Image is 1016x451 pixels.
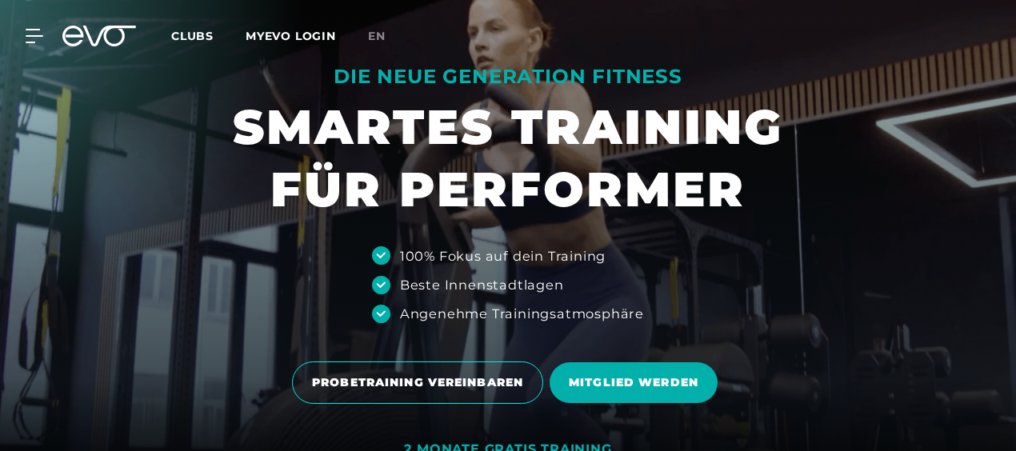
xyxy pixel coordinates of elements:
div: DIE NEUE GENERATION FITNESS [233,64,783,90]
span: en [368,29,386,43]
h1: SMARTES TRAINING FÜR PERFORMER [233,96,783,221]
span: PROBETRAINING VEREINBAREN [312,374,523,391]
div: 100% Fokus auf dein Training [400,246,606,265]
span: MITGLIED WERDEN [569,374,698,391]
span: Clubs [171,29,214,43]
a: PROBETRAINING VEREINBAREN [292,349,550,416]
a: MYEVO LOGIN [246,29,336,43]
div: Beste Innenstadtlagen [400,275,564,294]
a: MITGLIED WERDEN [550,350,724,415]
div: Angenehme Trainingsatmosphäre [400,304,644,323]
a: en [368,27,405,46]
a: Clubs [171,28,246,43]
